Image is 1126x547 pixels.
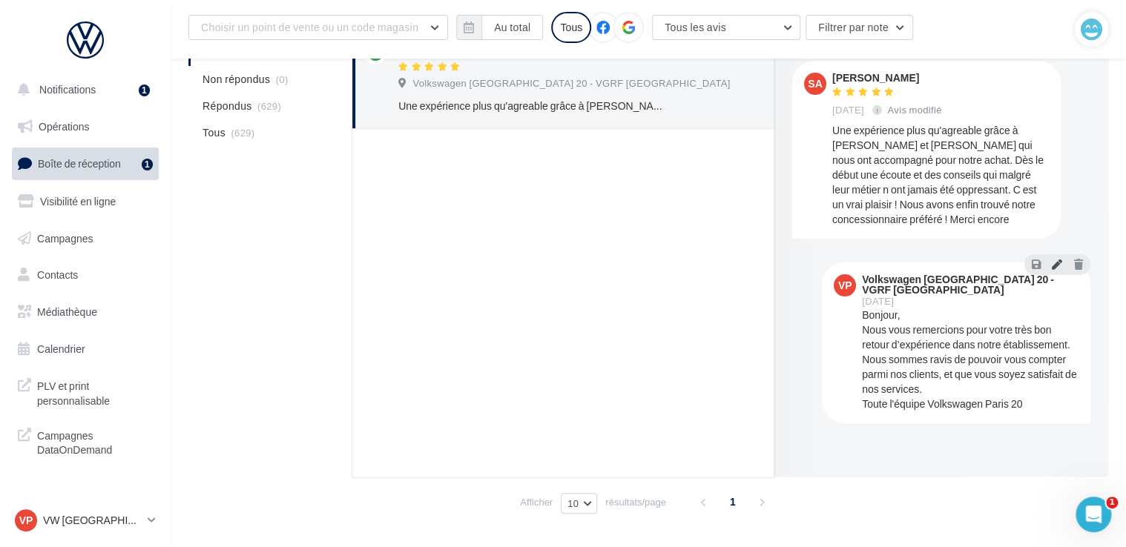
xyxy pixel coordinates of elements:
[652,15,800,40] button: Tous les avis
[9,259,162,291] a: Contacts
[257,100,281,112] span: (629)
[567,497,579,509] span: 10
[9,334,162,365] a: Calendrier
[862,274,1076,295] div: Volkswagen [GEOGRAPHIC_DATA] 20 - VGRF [GEOGRAPHIC_DATA]
[203,99,252,113] span: Répondus
[665,21,726,33] span: Tous les avis
[37,231,93,244] span: Campagnes
[38,157,121,170] span: Boîte de réception
[39,83,96,96] span: Notifications
[862,308,1079,411] div: Bonjour, Nous vous remercions pour votre très bon retour d’expérience dans notre établissement. N...
[808,76,822,91] span: SA
[40,195,116,208] span: Visibilité en ligne
[888,104,942,116] span: Avis modifié
[806,15,913,40] button: Filtrer par note
[37,342,85,355] span: Calendrier
[231,127,254,139] span: (629)
[139,84,150,96] div: 1
[203,125,225,140] span: Tous
[12,506,159,534] a: VP VW [GEOGRAPHIC_DATA] 20
[9,296,162,328] a: Médiathèque
[9,147,162,179] a: Boîte de réception1
[37,268,78,281] span: Contacts
[862,296,894,306] span: [DATE]
[9,111,162,142] a: Opérations
[39,120,89,133] span: Opérations
[520,495,553,509] span: Afficher
[9,420,162,463] a: Campagnes DataOnDemand
[832,104,864,117] span: [DATE]
[37,376,153,408] span: PLV et print personnalisable
[456,15,543,40] button: Au total
[481,15,543,40] button: Au total
[1076,497,1111,532] iframe: Intercom live chat
[37,305,97,318] span: Médiathèque
[412,77,730,90] span: Volkswagen [GEOGRAPHIC_DATA] 20 - VGRF [GEOGRAPHIC_DATA]
[142,159,153,170] div: 1
[398,99,665,113] div: Une expérience plus qu'agreable grâce à [PERSON_NAME] et [PERSON_NAME] qui nous ont accompagné po...
[37,425,153,457] span: Campagnes DataOnDemand
[561,493,597,514] button: 10
[201,21,418,33] span: Choisir un point de vente ou un code magasin
[9,370,162,414] a: PLV et print personnalisable
[43,513,142,528] p: VW [GEOGRAPHIC_DATA] 20
[188,15,448,40] button: Choisir un point de vente ou un code magasin
[276,73,289,85] span: (0)
[9,186,162,217] a: Visibilité en ligne
[9,223,162,254] a: Campagnes
[838,278,852,293] span: VP
[721,490,745,514] span: 1
[551,12,591,43] div: Tous
[203,72,270,87] span: Non répondus
[9,74,156,105] button: Notifications 1
[1106,497,1118,508] span: 1
[832,123,1049,227] div: Une expérience plus qu'agreable grâce à [PERSON_NAME] et [PERSON_NAME] qui nous ont accompagné po...
[19,513,33,528] span: VP
[605,495,666,509] span: résultats/page
[832,73,945,83] div: [PERSON_NAME]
